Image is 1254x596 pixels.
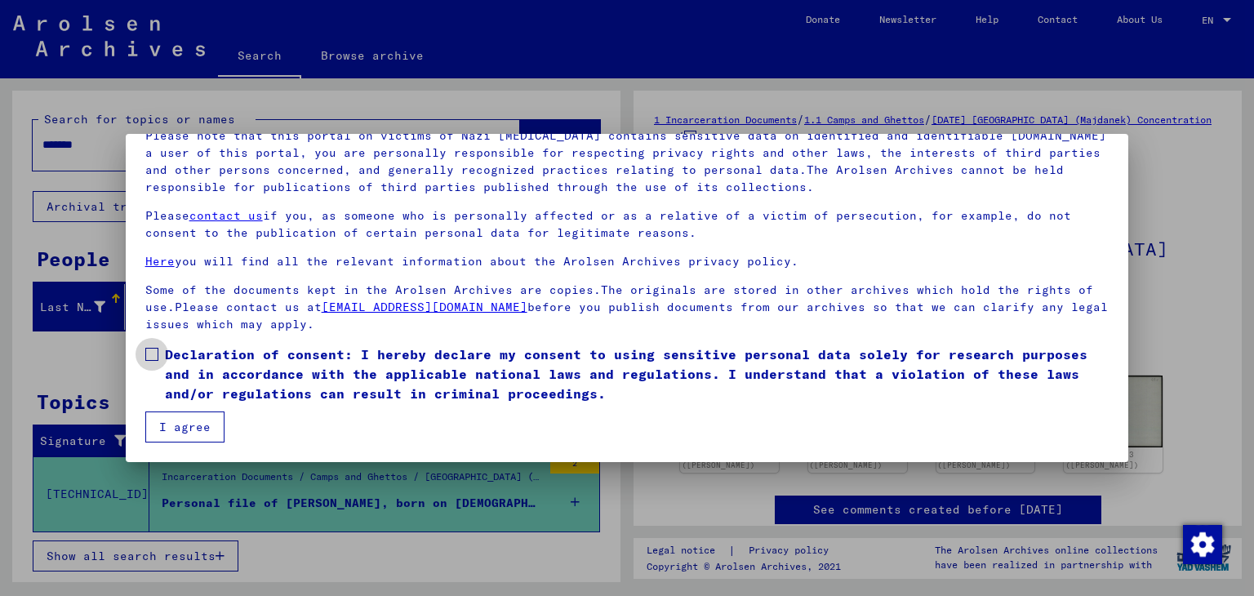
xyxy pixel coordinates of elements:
a: [EMAIL_ADDRESS][DOMAIN_NAME] [322,300,527,314]
p: Please if you, as someone who is personally affected or as a relative of a victim of persecution,... [145,207,1109,242]
p: you will find all the relevant information about the Arolsen Archives privacy policy. [145,253,1109,270]
p: Some of the documents kept in the Arolsen Archives are copies.The originals are stored in other a... [145,282,1109,333]
a: contact us [189,208,263,223]
img: Change consent [1183,525,1222,564]
span: Declaration of consent: I hereby declare my consent to using sensitive personal data solely for r... [165,345,1109,403]
a: Here [145,254,175,269]
p: Please note that this portal on victims of Nazi [MEDICAL_DATA] contains sensitive data on identif... [145,127,1109,196]
button: I agree [145,411,225,443]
